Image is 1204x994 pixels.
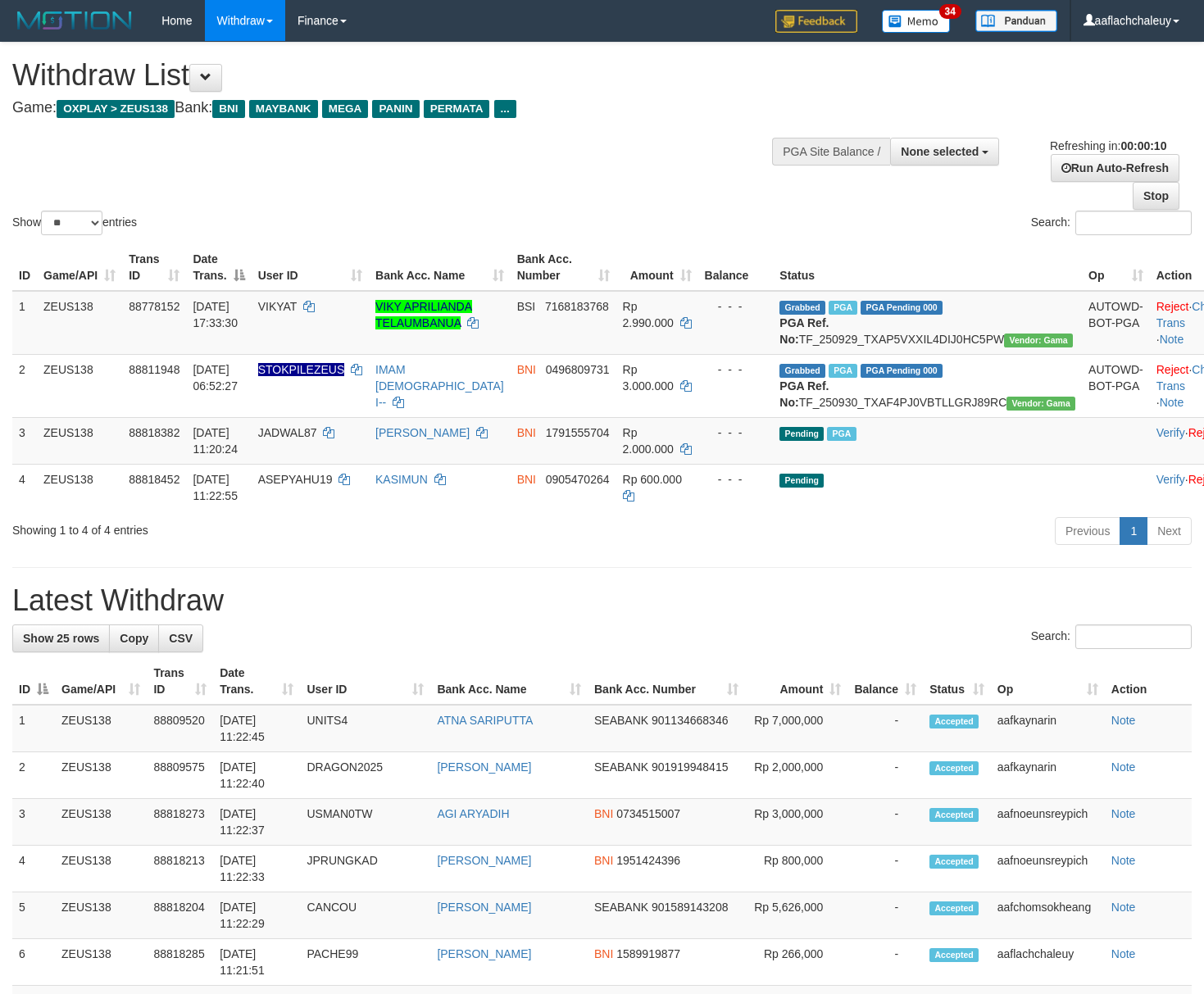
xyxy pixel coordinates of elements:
span: 34 [939,4,961,19]
td: [DATE] 11:22:29 [213,892,300,939]
a: Next [1147,517,1192,545]
span: JADWAL87 [258,426,317,439]
td: - [847,752,923,799]
span: MEGA [322,100,369,118]
a: Note [1111,901,1136,914]
a: Reject [1156,300,1189,313]
th: Game/API: activate to sort column ascending [55,658,147,705]
td: 4 [12,464,37,511]
td: Rp 3,000,000 [745,799,848,846]
label: Show entries [12,211,137,235]
td: Rp 800,000 [745,846,848,892]
span: ... [494,100,516,118]
span: Rp 3.000.000 [623,363,674,393]
span: Pending [779,474,824,488]
a: Copy [109,624,159,652]
th: Bank Acc. Number: activate to sort column ascending [588,658,745,705]
div: - - - [705,298,767,315]
td: 2 [12,354,37,417]
td: 88809520 [147,705,213,752]
span: [DATE] 17:33:30 [193,300,238,329]
span: Grabbed [779,301,825,315]
th: Op: activate to sort column ascending [1082,244,1150,291]
td: - [847,799,923,846]
td: 88818213 [147,846,213,892]
span: SEABANK [594,714,648,727]
img: MOTION_logo.png [12,8,137,33]
span: BNI [517,426,536,439]
span: 88811948 [129,363,179,376]
td: 88818204 [147,892,213,939]
span: Pending [779,427,824,441]
td: Rp 5,626,000 [745,892,848,939]
span: OXPLAY > ZEUS138 [57,100,175,118]
td: 6 [12,939,55,986]
td: ZEUS138 [37,354,122,417]
td: ZEUS138 [37,464,122,511]
strong: 00:00:10 [1120,139,1166,152]
span: BNI [212,100,244,118]
span: BNI [594,947,613,960]
span: Grabbed [779,364,825,378]
a: Note [1111,714,1136,727]
td: 88818273 [147,799,213,846]
th: Trans ID: activate to sort column ascending [122,244,186,291]
th: Status: activate to sort column ascending [923,658,991,705]
td: aafkaynarin [991,752,1105,799]
td: - [847,892,923,939]
td: 3 [12,799,55,846]
td: USMAN0TW [300,799,430,846]
span: SEABANK [594,901,648,914]
div: - - - [705,471,767,488]
span: Accepted [929,855,979,869]
span: Copy 0905470264 to clipboard [546,473,610,486]
td: AUTOWD-BOT-PGA [1082,291,1150,355]
td: PACHE99 [300,939,430,986]
span: ASEPYAHU19 [258,473,333,486]
a: [PERSON_NAME] [375,426,470,439]
span: Vendor URL: https://trx31.1velocity.biz [1006,397,1075,411]
td: aafnoeunsreypich [991,799,1105,846]
td: aafkaynarin [991,705,1105,752]
a: Note [1160,396,1184,409]
td: [DATE] 11:22:40 [213,752,300,799]
div: Showing 1 to 4 of 4 entries [12,515,489,538]
span: 88778152 [129,300,179,313]
b: PGA Ref. No: [779,316,829,346]
td: - [847,846,923,892]
span: Copy 1589919877 to clipboard [616,947,680,960]
td: [DATE] 11:22:45 [213,705,300,752]
a: KASIMUN [375,473,428,486]
span: 88818452 [129,473,179,486]
span: 88818382 [129,426,179,439]
th: Bank Acc. Number: activate to sort column ascending [511,244,616,291]
span: Copy 901134668346 to clipboard [652,714,728,727]
td: ZEUS138 [55,846,147,892]
span: PERMATA [424,100,490,118]
td: Rp 266,000 [745,939,848,986]
td: 4 [12,846,55,892]
td: ZEUS138 [37,291,122,355]
th: ID: activate to sort column descending [12,658,55,705]
a: 1 [1120,517,1147,545]
a: [PERSON_NAME] [437,901,531,914]
td: - [847,705,923,752]
td: 88818285 [147,939,213,986]
a: Note [1111,854,1136,867]
input: Search: [1075,624,1192,649]
span: MAYBANK [249,100,318,118]
span: Copy 0734515007 to clipboard [616,807,680,820]
th: User ID: activate to sort column ascending [252,244,369,291]
input: Search: [1075,211,1192,235]
a: IMAM [DEMOGRAPHIC_DATA] I-- [375,363,504,409]
a: [PERSON_NAME] [437,947,531,960]
span: Accepted [929,948,979,962]
th: Balance [698,244,774,291]
label: Search: [1031,211,1192,235]
h4: Game: Bank: [12,100,786,116]
span: Marked by aafsreyleap [829,364,857,378]
a: Stop [1133,182,1179,210]
td: AUTOWD-BOT-PGA [1082,354,1150,417]
span: BNI [594,807,613,820]
span: Rp 600.000 [623,473,682,486]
